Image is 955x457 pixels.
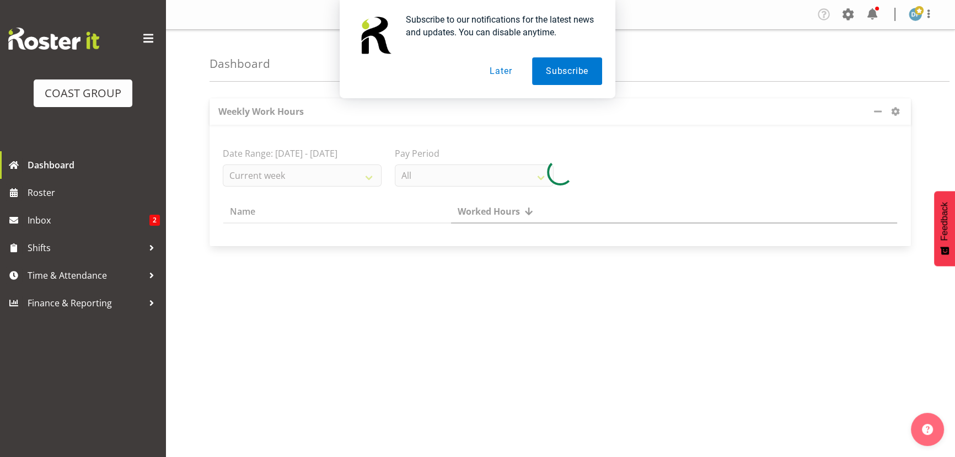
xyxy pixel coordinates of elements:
button: Feedback - Show survey [934,191,955,266]
span: Inbox [28,212,149,228]
button: Subscribe [532,57,602,85]
span: Roster [28,184,160,201]
span: Dashboard [28,157,160,173]
span: Time & Attendance [28,267,143,284]
img: help-xxl-2.png [922,424,933,435]
span: Finance & Reporting [28,295,143,311]
span: 2 [149,215,160,226]
button: Later [476,57,525,85]
img: notification icon [353,13,397,57]
span: Feedback [940,202,949,241]
div: Subscribe to our notifications for the latest news and updates. You can disable anytime. [397,13,602,39]
span: Shifts [28,240,143,256]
